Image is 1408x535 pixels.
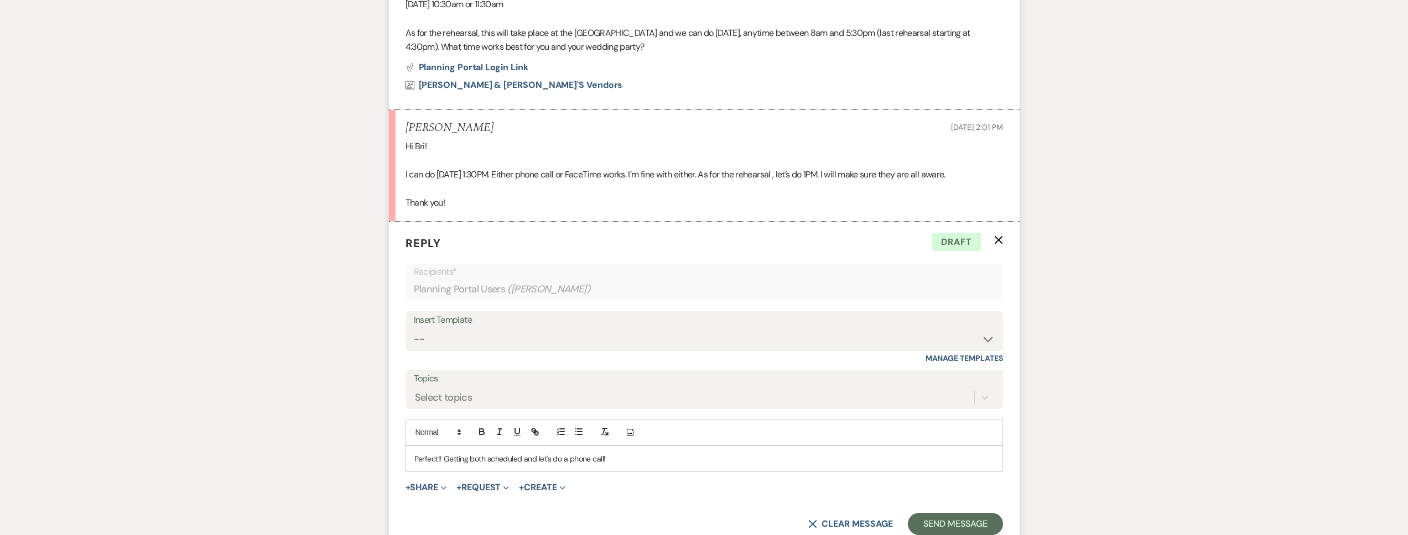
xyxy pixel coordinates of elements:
button: Request [456,483,509,492]
span: Draft [932,233,981,251]
button: Clear message [808,520,892,528]
button: Share [406,483,447,492]
p: Recipients* [414,265,995,279]
span: + [406,483,411,492]
span: + [456,483,461,492]
div: Select topics [415,390,472,405]
span: Reply [406,236,441,250]
button: Create [519,483,565,492]
a: [PERSON_NAME] & [PERSON_NAME]'s Vendors [406,81,623,90]
p: Hi Bri! [406,139,1003,154]
div: Planning Portal Users [414,279,995,300]
div: Insert Template [414,312,995,328]
p: Perfect!! Getting both scheduled and let's do a phone call! [414,453,994,465]
span: Planning Portal Login Link [419,61,528,73]
label: Topics [414,371,995,387]
span: [PERSON_NAME] & [PERSON_NAME]'s Vendors [419,79,623,91]
p: I can do [DATE] 1:30PM. Either phone call or FaceTime works. I’m fine with either. As for the reh... [406,167,1003,182]
a: Manage Templates [926,353,1003,363]
h5: [PERSON_NAME] [406,121,493,135]
p: Thank you! [406,196,1003,210]
span: + [519,483,524,492]
button: Planning Portal Login Link [406,63,528,72]
span: As for the rehearsal, this will take place at the [GEOGRAPHIC_DATA] and we can do [DATE], anytime... [406,27,970,53]
span: ( [PERSON_NAME] ) [507,282,590,297]
span: [DATE] 2:01 PM [951,122,1002,132]
button: Send Message [908,513,1002,535]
